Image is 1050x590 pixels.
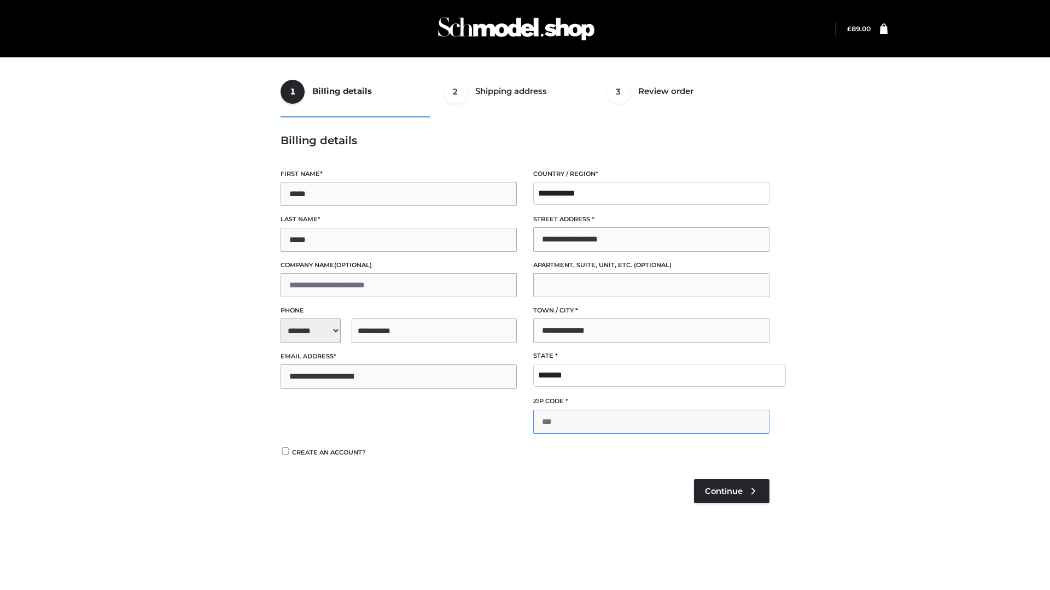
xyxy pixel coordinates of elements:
label: ZIP Code [533,396,769,406]
a: £89.00 [847,25,871,33]
label: Country / Region [533,169,769,179]
label: State [533,351,769,361]
label: Email address [281,351,517,362]
span: (optional) [334,261,372,269]
label: Apartment, suite, unit, etc. [533,260,769,270]
span: Create an account? [292,449,366,456]
label: Last name [281,214,517,225]
a: Continue [694,479,769,503]
span: Continue [705,486,743,496]
label: Street address [533,214,769,225]
bdi: 89.00 [847,25,871,33]
span: (optional) [634,261,672,269]
span: £ [847,25,851,33]
label: First name [281,169,517,179]
h3: Billing details [281,134,769,147]
img: Schmodel Admin 964 [434,7,598,50]
label: Company name [281,260,517,270]
label: Phone [281,305,517,316]
label: Town / City [533,305,769,316]
input: Create an account? [281,447,290,455]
